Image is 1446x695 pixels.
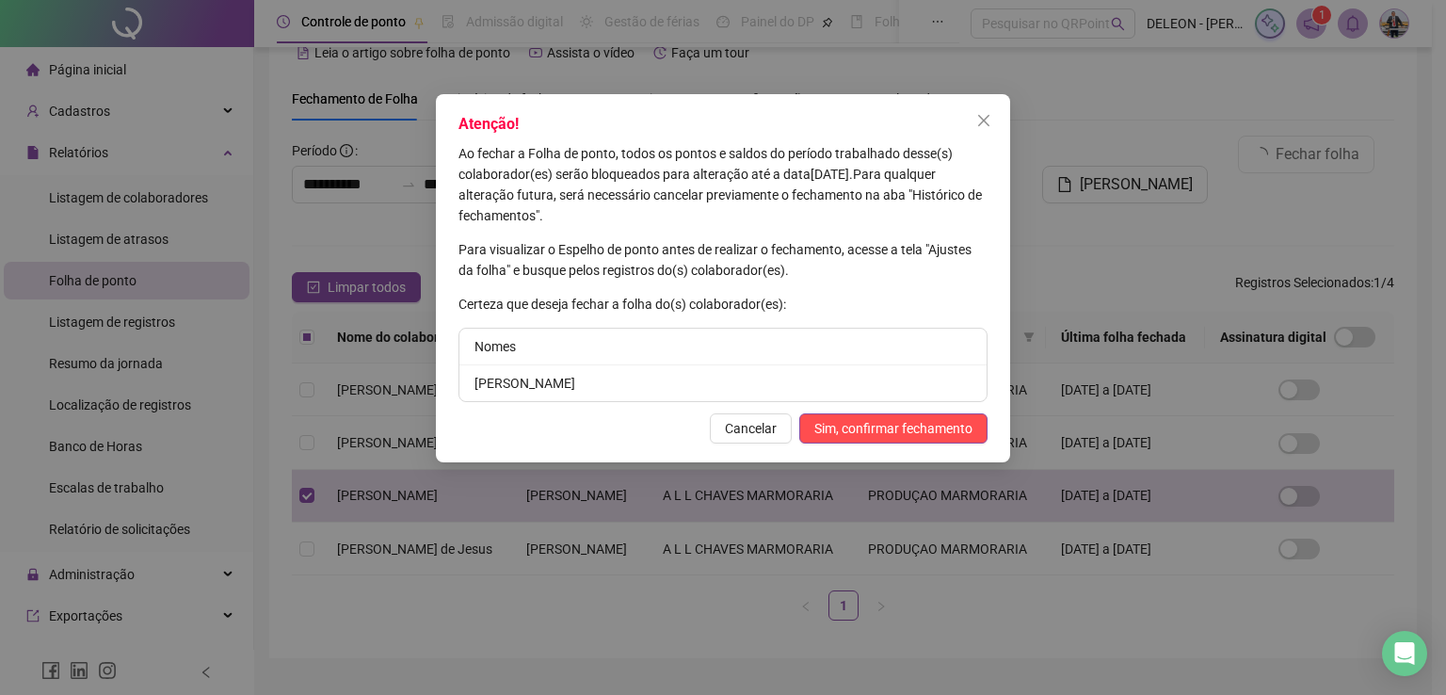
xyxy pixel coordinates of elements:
[474,339,516,354] span: Nomes
[458,167,982,223] span: Para qualquer alteração futura, será necessário cancelar previamente o fechamento na aba "Históri...
[1382,631,1427,676] div: Open Intercom Messenger
[725,418,777,439] span: Cancelar
[976,113,991,128] span: close
[459,365,987,401] li: [PERSON_NAME]
[458,115,519,133] span: Atenção!
[799,413,988,444] button: Sim, confirmar fechamento
[969,105,999,136] button: Close
[458,297,786,312] span: Certeza que deseja fechar a folha do(s) colaborador(es):
[458,242,972,278] span: Para visualizar o Espelho de ponto antes de realizar o fechamento, acesse a tela "Ajustes da folh...
[458,146,953,182] span: Ao fechar a Folha de ponto, todos os pontos e saldos do período trabalhado desse(s) colaborador(e...
[458,143,988,226] p: [DATE] .
[814,418,972,439] span: Sim, confirmar fechamento
[710,413,792,444] button: Cancelar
